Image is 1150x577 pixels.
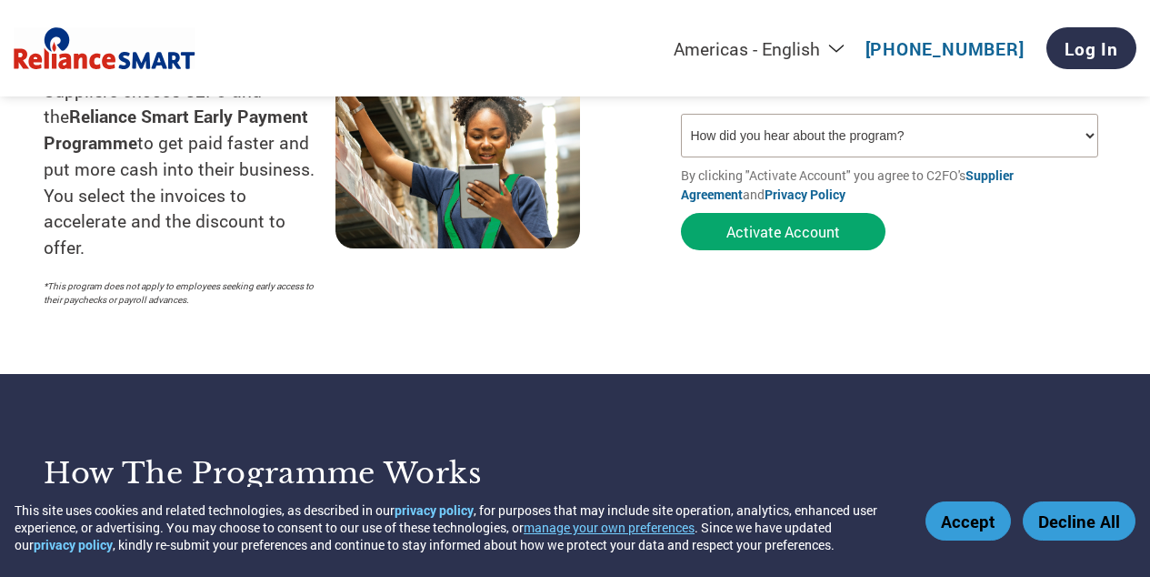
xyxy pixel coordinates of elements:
p: Suppliers choose C2FO and the to get paid faster and put more cash into their business. You selec... [44,78,335,262]
a: Log In [1046,27,1136,69]
button: Accept [925,501,1011,541]
p: By clicking "Activate Account" you agree to C2FO's and [681,166,1106,204]
img: Reliance Smart [14,24,195,74]
h3: How the programme works [44,455,553,491]
a: Supplier Agreement [681,167,1014,203]
div: This site uses cookies and related technologies, as described in our , for purposes that may incl... [15,501,899,553]
a: [PHONE_NUMBER] [865,37,1025,60]
p: *This program does not apply to employees seeking early access to their paychecks or payroll adva... [44,279,317,307]
div: Inavlid Phone Number [894,95,1097,106]
strong: Reliance Smart Early Payment Programme [44,105,308,154]
a: privacy policy [395,501,474,519]
a: Privacy Policy [765,186,845,203]
img: supply chain worker [335,69,580,248]
div: Inavlid Email Address [681,95,885,106]
button: Activate Account [681,213,885,250]
a: privacy policy [34,536,113,553]
button: manage your own preferences [524,519,695,536]
button: Decline All [1023,501,1135,541]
